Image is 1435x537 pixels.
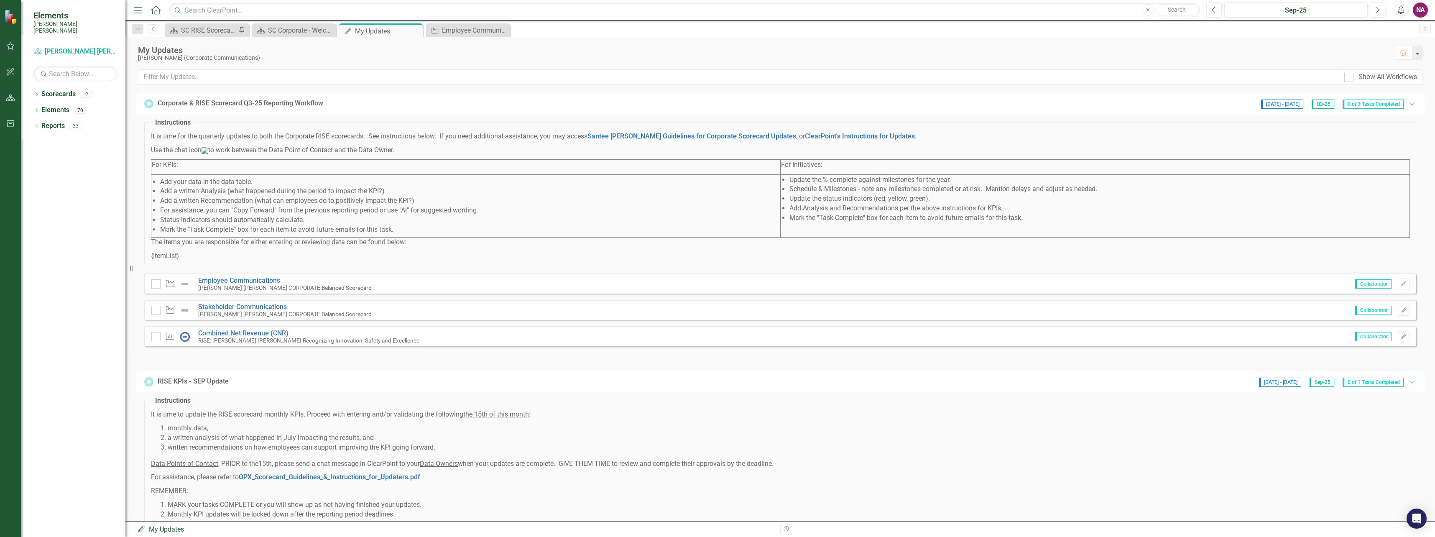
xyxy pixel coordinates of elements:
span: Q3-25 [1312,100,1334,109]
li: Schedule & Milestones - note any milestones completed or at risk. Mention delays and adjust as ne... [789,184,1409,194]
div: 33 [69,123,82,130]
input: Search Below... [33,66,117,81]
div: SC Corporate - Welcome to ClearPoint [268,25,334,36]
li: Add a written Recommendation (what can employees do to positively impact the KPI?) [160,196,780,206]
li: Mark the "Task Complete" box for each item to avoid future emails for this task. [789,213,1409,223]
a: Scorecards [41,89,76,99]
p: REMEMBER: [151,486,1409,496]
img: mceclip0%20v2.png [202,147,208,154]
a: Reports [41,121,65,131]
div: RISE KPIs - SEP Update [158,377,229,386]
input: Search ClearPoint... [169,3,1200,18]
div: My Updates [355,26,421,36]
div: Corporate & RISE Scorecard Q3-25 Reporting Workflow [158,99,323,108]
small: RISE: [PERSON_NAME] [PERSON_NAME] Recognizing Innovation, Safety and Excellence [198,337,419,344]
small: [PERSON_NAME] [PERSON_NAME] CORPORATE Balanced Scorecard [198,311,372,317]
span: [DATE] - [DATE] [1259,378,1301,387]
li: Mark the "Task Complete" box for each item to avoid future emails for this task. [160,225,780,235]
small: [PERSON_NAME] [PERSON_NAME] CORPORATE Balanced Scorecard [198,284,372,291]
span: Collaborator [1355,332,1392,341]
p: {ItemList} [151,251,1409,261]
a: Employee Communications [198,276,280,284]
p: For KPIs: [152,160,780,170]
li: monthly data, [168,424,1409,433]
a: SC Corporate - Welcome to ClearPoint [254,25,334,36]
span: Collaborator [1355,306,1392,315]
span: Elements [33,10,117,20]
div: Sep-25 [1227,5,1365,15]
div: [PERSON_NAME] (Corporate Communications) [138,55,1386,61]
a: Stakeholder Communications [198,303,287,311]
p: For Initiatives: [781,160,1409,170]
span: [DATE] - [DATE] [1261,100,1303,109]
span: Collaborator [1355,279,1392,289]
div: Open Intercom Messenger [1407,509,1427,529]
span: Data Points of Contact [151,460,218,468]
a: Elements [41,105,69,115]
img: Not Defined [180,279,190,289]
p: , PRIOR to the15th, please send a chat message in ClearPoint to your when your updates are comple... [151,459,1409,469]
li: Add a written Analysis (what happened during the period to impact the KPI?) [160,187,780,196]
img: No Information [180,332,190,342]
img: Not Defined [180,305,190,315]
span: Data Owners [420,460,458,468]
a: Employee Communications [428,25,508,36]
li: Monthly KPI updates will be locked down after the reporting period deadlines. [168,510,1409,519]
span: 0 of 1 Tasks Completed [1343,378,1404,387]
span: 0 of 3 Tasks Completed [1343,100,1404,109]
a: ClearPoint's Instructions for Updates [805,132,915,140]
li: Update the % complete against milestones for the year. [789,175,1409,185]
div: Employee Communications [442,25,508,36]
li: Status indicators should automatically calculate. [160,215,780,225]
li: a written analysis of what happened in July impacting the results, and [168,433,1409,443]
span: Search [1168,6,1186,13]
li: For assistance, you can "Copy Forward" from the previous reporting period or use "AI" for suggest... [160,206,780,215]
li: Update the status indicators (red, yellow, green). [789,194,1409,204]
div: 2 [80,91,93,98]
legend: Instructions [151,118,195,128]
button: Sep-25 [1224,3,1368,18]
small: [PERSON_NAME] [PERSON_NAME] [33,20,117,34]
div: My Updates [138,46,1386,55]
li: Add Analysis and Recommendations per the above instructions for KPIs. [789,204,1409,213]
a: OPX_Scorecard_Guidelines_&_Instructions_for_Updaters.pdf [239,473,420,481]
li: written recommendations on how employees can support improving the KPI going forward. [168,443,1409,453]
button: NA [1413,3,1428,18]
a: Combined Net Revenue (CNR) [198,329,289,337]
div: My Updates [137,525,774,534]
a: SC RISE Scorecard - Welcome to ClearPoint [167,25,236,36]
button: Search [1156,4,1198,16]
img: ClearPoint Strategy [4,10,19,24]
div: Show All Workflows [1358,72,1417,82]
li: Add your data in the data table. [160,177,780,187]
p: Use the chat icon to work between the Data Point of Contact and the Data Owner. [151,146,1409,155]
p: For assistance, please refer to [151,473,1409,482]
p: It is time for the quarterly updates to both the Corporate RISE scorecards. See instructions belo... [151,132,1409,141]
div: SC RISE Scorecard - Welcome to ClearPoint [181,25,236,36]
a: Santee [PERSON_NAME] Guidelines for Corporate Scorecard Updates [587,132,796,140]
span: Sep-25 [1310,378,1334,387]
span: the 15th of this month [463,410,529,418]
input: Filter My Updates... [138,69,1339,85]
li: MARK your tasks COMPLETE or you will show up as not having finished your updates. [168,500,1409,510]
legend: Instructions [151,396,195,406]
div: 70 [74,107,87,114]
a: [PERSON_NAME] [PERSON_NAME] CORPORATE Balanced Scorecard [33,47,117,56]
p: It is time to update the RISE scorecard monthly KPIs. Proceed with entering and/or validating the... [151,410,1409,419]
p: The items you are responsible for either entering or reviewing data can be found below: [151,238,1409,247]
